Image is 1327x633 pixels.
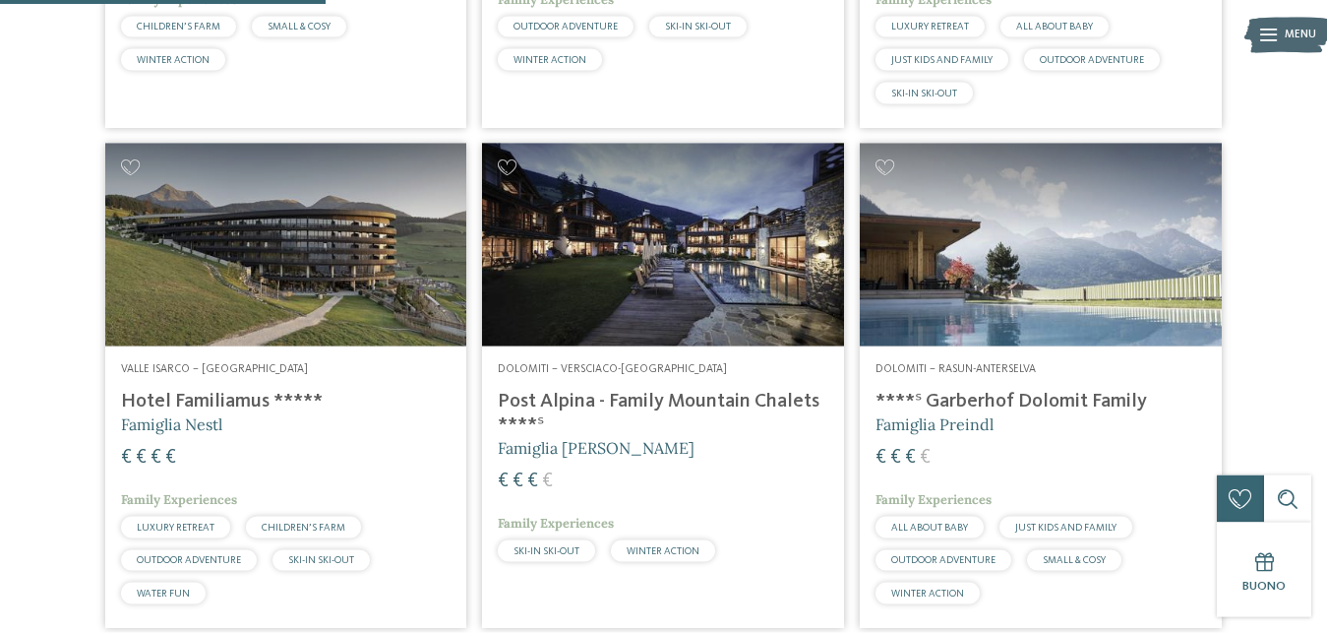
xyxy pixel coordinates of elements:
span: € [542,472,553,491]
span: € [121,448,132,468]
span: Dolomiti – Rasun-Anterselva [875,363,1036,375]
span: WINTER ACTION [137,55,210,65]
span: Famiglia [PERSON_NAME] [498,438,694,458]
span: OUTDOOR ADVENTURE [137,555,241,565]
span: Famiglia Nestl [121,414,222,434]
span: SKI-IN SKI-OUT [665,22,731,32]
span: € [527,472,538,491]
img: Cercate un hotel per famiglie? Qui troverete solo i migliori! [860,144,1222,348]
span: Valle Isarco – [GEOGRAPHIC_DATA] [121,363,308,375]
span: € [905,448,916,468]
span: SMALL & COSY [1043,555,1106,565]
span: LUXURY RETREAT [891,22,969,32]
span: WINTER ACTION [627,546,699,556]
span: Family Experiences [498,515,614,532]
span: € [513,472,523,491]
span: WATER FUN [137,589,190,599]
span: € [875,448,886,468]
span: € [165,448,176,468]
span: Buono [1242,580,1286,593]
span: CHILDREN’S FARM [262,523,345,533]
span: JUST KIDS AND FAMILY [1015,523,1116,533]
span: ALL ABOUT BABY [891,523,968,533]
span: € [920,448,931,468]
a: Buono [1217,523,1311,617]
span: WINTER ACTION [891,589,964,599]
span: SKI-IN SKI-OUT [288,555,354,565]
span: SKI-IN SKI-OUT [891,89,957,98]
a: Cercate un hotel per famiglie? Qui troverete solo i migliori! Valle Isarco – [GEOGRAPHIC_DATA] Ho... [105,144,467,628]
span: OUTDOOR ADVENTURE [891,555,995,565]
span: WINTER ACTION [513,55,586,65]
a: Cercate un hotel per famiglie? Qui troverete solo i migliori! Dolomiti – Rasun-Anterselva ****ˢ G... [860,144,1222,628]
span: SKI-IN SKI-OUT [513,546,579,556]
span: Family Experiences [875,491,992,508]
span: € [151,448,161,468]
span: OUTDOOR ADVENTURE [513,22,618,32]
h4: Post Alpina - Family Mountain Chalets ****ˢ [498,390,828,437]
span: € [136,448,147,468]
span: JUST KIDS AND FAMILY [891,55,993,65]
h4: ****ˢ Garberhof Dolomit Family [875,390,1206,413]
span: € [890,448,901,468]
span: ALL ABOUT BABY [1016,22,1093,32]
a: Cercate un hotel per famiglie? Qui troverete solo i migliori! Dolomiti – Versciaco-[GEOGRAPHIC_DA... [482,144,844,628]
span: SMALL & COSY [268,22,331,32]
span: LUXURY RETREAT [137,523,214,533]
img: Post Alpina - Family Mountain Chalets ****ˢ [482,144,844,348]
span: CHILDREN’S FARM [137,22,220,32]
span: € [498,472,509,491]
span: Famiglia Preindl [875,414,994,434]
span: Family Experiences [121,491,237,508]
span: OUTDOOR ADVENTURE [1040,55,1144,65]
img: Cercate un hotel per famiglie? Qui troverete solo i migliori! [105,144,467,348]
span: Dolomiti – Versciaco-[GEOGRAPHIC_DATA] [498,363,727,375]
